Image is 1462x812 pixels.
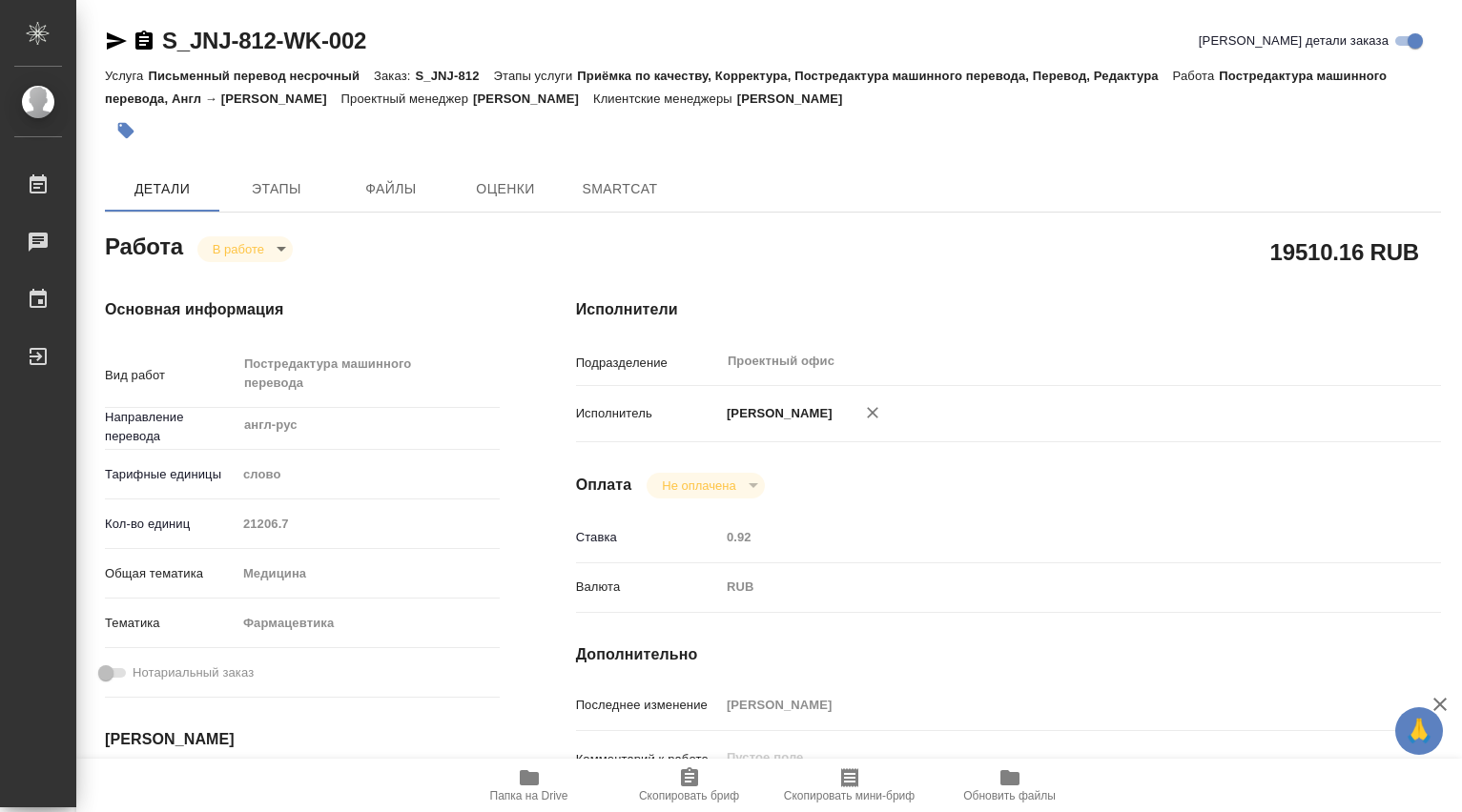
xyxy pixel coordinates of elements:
p: S_JNJ-812 [415,69,493,83]
button: Не оплачена [656,477,741,494]
span: SmartCat [574,177,666,201]
input: Пустое поле [720,523,1369,551]
span: Детали [116,177,208,201]
h4: Основная информация [105,298,500,321]
p: Этапы услуги [494,69,578,83]
span: 🙏 [1403,711,1435,751]
span: Оценки [460,177,551,201]
button: Скопировать ссылку для ЯМессенджера [105,30,128,52]
p: Комментарий к работе [576,750,720,769]
p: [PERSON_NAME] [737,91,857,106]
p: Ставка [576,528,720,547]
p: Заказ: [374,69,415,83]
button: Удалить исполнителя [852,392,894,434]
p: Письменный перевод несрочный [148,69,374,83]
h4: Исполнители [576,298,1441,321]
a: S_JNJ-812-WK-002 [162,28,366,53]
button: Скопировать бриф [609,759,770,812]
button: Скопировать ссылку [133,30,155,52]
p: [PERSON_NAME] [473,91,593,106]
input: Пустое поле [720,691,1369,719]
span: Обновить файлы [963,789,1056,802]
button: Добавить тэг [105,110,147,152]
p: [PERSON_NAME] [720,404,833,423]
p: Общая тематика [105,564,237,583]
p: Тарифные единицы [105,465,237,484]
button: 🙏 [1395,707,1443,755]
div: В работе [647,473,764,498]
span: Папка на Drive [490,789,568,802]
span: [PERSON_NAME] детали заказа [1199,31,1389,51]
span: Файлы [345,177,437,201]
p: Работа [1173,69,1220,83]
input: Пустое поле [237,510,500,538]
h4: Оплата [576,474,632,497]
h2: Работа [105,228,183,262]
p: Последнее изменение [576,696,720,715]
span: Скопировать мини-бриф [784,789,915,802]
p: Тематика [105,614,237,633]
h2: 19510.16 RUB [1270,235,1419,268]
button: В работе [207,241,270,257]
p: Валюта [576,578,720,597]
h4: [PERSON_NAME] [105,728,500,751]
h4: Дополнительно [576,643,1441,666]
div: Фармацевтика [237,607,500,639]
p: Подразделение [576,354,720,373]
p: Кол-во единиц [105,515,237,534]
p: Приёмка по качеству, Корректура, Постредактура машинного перевода, Перевод, Редактура [577,69,1172,83]
span: Скопировать бриф [639,789,739,802]
button: Обновить файлы [930,759,1090,812]
div: слово [237,458,500,491]
div: В работе [197,236,293,262]
p: Вид работ [105,366,237,385]
span: Этапы [231,177,322,201]
button: Папка на Drive [449,759,609,812]
div: Медицина [237,558,500,590]
p: Направление перевода [105,408,237,446]
span: Нотариальный заказ [133,663,254,682]
p: Клиентские менеджеры [593,91,737,106]
div: RUB [720,571,1369,603]
p: Проектный менеджер [341,91,473,106]
button: Скопировать мини-бриф [770,759,930,812]
p: Услуга [105,69,148,83]
p: Исполнитель [576,404,720,423]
